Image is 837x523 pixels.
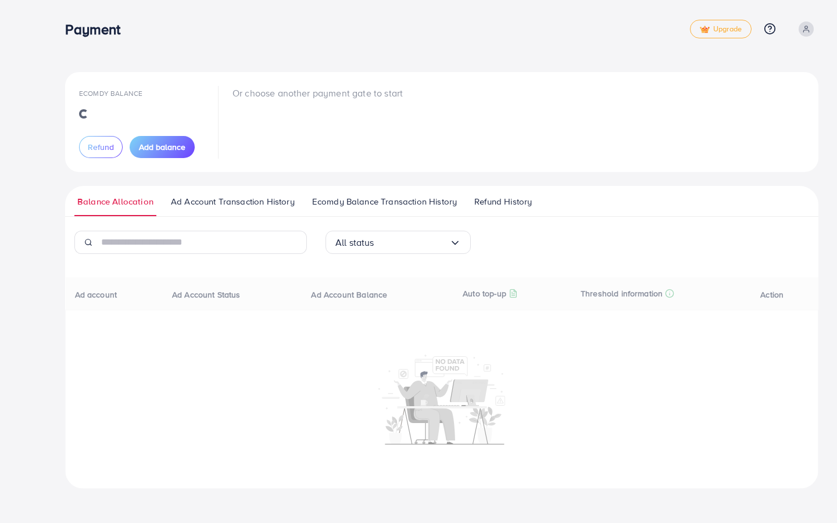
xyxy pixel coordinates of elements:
[77,195,153,208] span: Balance Allocation
[79,136,123,158] button: Refund
[139,141,185,153] span: Add balance
[700,25,742,34] span: Upgrade
[130,136,195,158] button: Add balance
[88,141,114,153] span: Refund
[700,26,710,34] img: tick
[374,234,449,252] input: Search for option
[335,234,374,252] span: All status
[79,88,142,98] span: Ecomdy Balance
[690,20,752,38] a: tickUpgrade
[325,231,471,254] div: Search for option
[65,21,130,38] h3: Payment
[312,195,457,208] span: Ecomdy Balance Transaction History
[474,195,532,208] span: Refund History
[233,86,403,100] p: Or choose another payment gate to start
[171,195,295,208] span: Ad Account Transaction History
